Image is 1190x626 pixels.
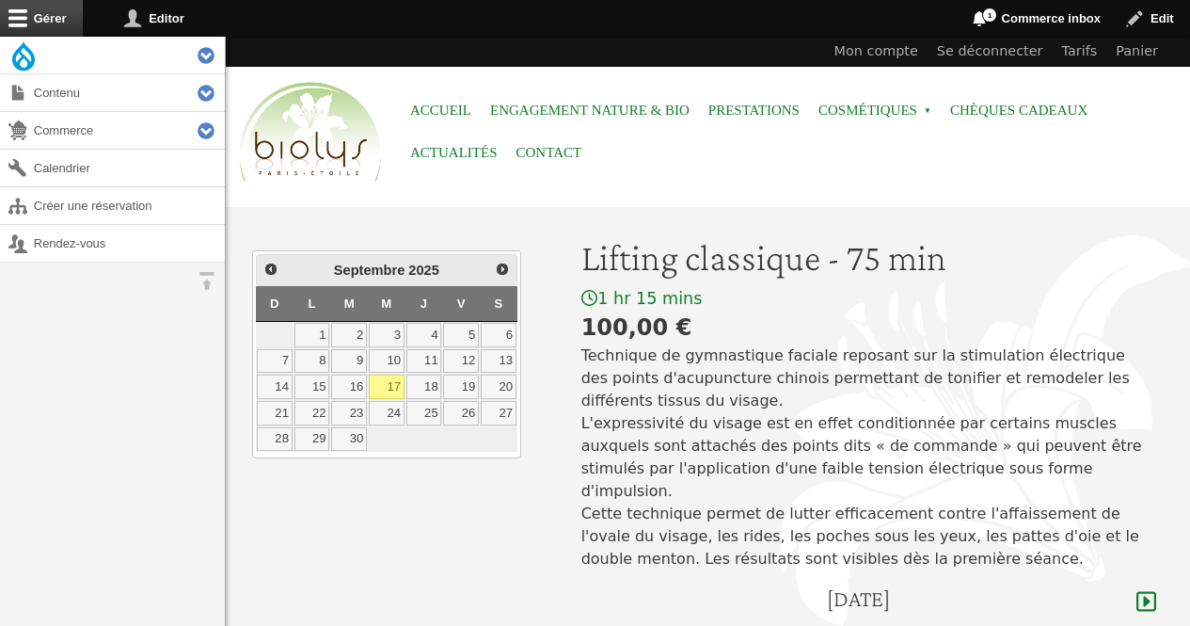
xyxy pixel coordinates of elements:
a: Mon compte [825,37,928,67]
span: Septembre [334,263,405,278]
span: 1 [982,8,997,23]
a: 5 [443,323,479,347]
a: 26 [443,401,479,425]
span: 2025 [408,263,439,278]
a: 13 [481,349,516,374]
span: Mardi [344,297,355,311]
h1: Lifting classique - 75 min [581,235,1156,281]
a: 3 [369,323,405,347]
a: 1 [294,323,330,347]
span: Suivant [495,262,510,277]
a: Engagement Nature & Bio [490,89,690,132]
a: 15 [294,375,330,399]
a: 6 [481,323,516,347]
p: Technique de gymnastique faciale reposant sur la stimulation électrique des points d'acupuncture ... [581,345,1156,570]
a: 12 [443,349,479,374]
a: Accueil [410,89,471,132]
a: 7 [257,349,293,374]
span: Cosmétiques [818,89,931,132]
a: 11 [406,349,442,374]
span: Samedi [495,297,503,311]
a: 18 [406,375,442,399]
a: 24 [369,401,405,425]
a: 22 [294,401,330,425]
a: Chèques cadeaux [950,89,1087,132]
a: Contact [516,132,582,174]
span: Mercredi [381,297,391,311]
span: Dimanche [270,297,279,311]
a: 17 [369,375,405,399]
a: 19 [443,375,479,399]
span: Jeudi [420,297,427,311]
a: 25 [406,401,442,425]
header: Entête du site [226,37,1190,198]
a: 8 [294,349,330,374]
a: Tarifs [1053,37,1107,67]
a: 28 [257,427,293,452]
a: 9 [331,349,367,374]
span: Lundi [308,297,315,311]
a: 2 [331,323,367,347]
a: 4 [406,323,442,347]
span: » [924,107,931,115]
span: Précédent [263,262,278,277]
a: Suivant [489,257,514,281]
a: 23 [331,401,367,425]
a: 29 [294,427,330,452]
a: Panier [1106,37,1167,67]
a: Prestations [708,89,800,132]
a: 14 [257,375,293,399]
img: Accueil [235,79,386,186]
a: 20 [481,375,516,399]
a: Précédent [259,257,283,281]
a: 16 [331,375,367,399]
a: 21 [257,401,293,425]
button: Orientation horizontale [188,263,225,299]
a: Actualités [410,132,498,174]
div: 1 hr 15 mins [581,288,1156,310]
a: 10 [369,349,405,374]
a: 27 [481,401,516,425]
a: 30 [331,427,367,452]
div: 100,00 € [581,311,1156,345]
a: Se déconnecter [928,37,1053,67]
h4: [DATE] [827,586,890,613]
span: Vendredi [457,297,466,311]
